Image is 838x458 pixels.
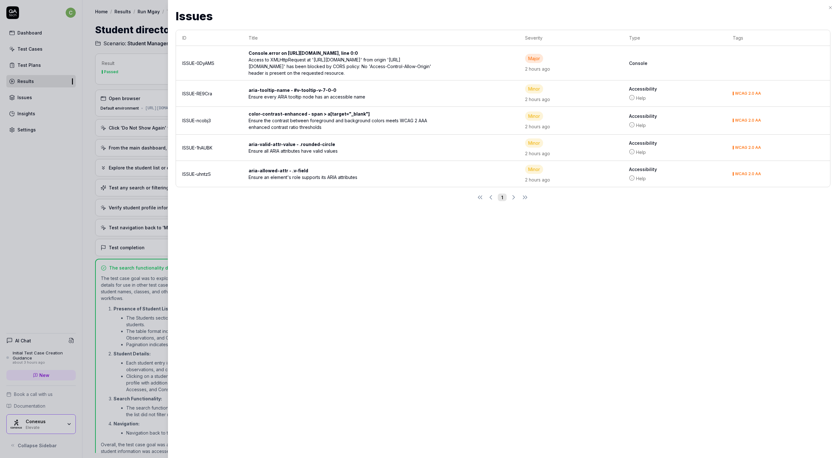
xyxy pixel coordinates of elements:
th: Severity [519,30,622,46]
div: Ensure the contrast between foreground and background colors meets WCAG 2 AAA enhanced contrast r... [249,117,434,130]
a: ISSUE-1hAUBK [182,145,212,150]
div: Minor [525,111,543,121]
a: ISSUE-ncobj3 [182,118,211,123]
div: Minor [525,84,543,93]
b: Console [629,60,720,67]
button: WCAG 2.0 AA [733,171,761,177]
th: Type [623,30,726,46]
th: ID [176,30,242,46]
div: Minor [525,165,543,174]
a: ISSUE-RE9Cra [182,91,212,96]
div: color-contrast-enhanced - span > a[target="_blank"] [249,111,375,117]
div: Ensure all ARIA attributes have valid values [249,148,434,154]
a: Help [629,95,720,101]
time: 2 hours ago [525,177,550,182]
a: ISSUE-uhntzS [182,171,211,177]
div: Ensure every ARIA tooltip node has an accessible name [249,93,434,100]
b: Accessibility [629,140,720,146]
button: WCAG 2.0 AA [733,117,761,124]
b: Accessibility [629,86,720,92]
button: WCAG 2.0 AA [733,144,761,151]
div: WCAG 2.0 AA [735,146,761,149]
a: Help [629,122,720,129]
div: WCAG 2.0 AA [735,92,761,95]
div: Ensure an element's role supports its ARIA attributes [249,174,434,181]
h2: Issues [176,8,830,25]
div: WCAG 2.0 AA [735,118,761,122]
th: Tags [726,30,830,46]
time: 2 hours ago [525,124,550,129]
div: WCAG 2.0 AA [735,172,761,176]
div: aria-tooltip-name - #v-tooltip-v-7-0-0 [249,87,341,93]
div: Console.error on [URL][DOMAIN_NAME], line 0:0 [249,50,363,56]
a: Help [629,175,720,182]
div: Access to XMLHttpRequest at '[URL][DOMAIN_NAME]' from origin '[URL][DOMAIN_NAME]' has been blocke... [249,56,434,76]
time: 2 hours ago [525,66,550,72]
button: 1 [498,194,507,201]
a: Help [629,149,720,156]
button: WCAG 2.0 AA [733,90,761,97]
time: 2 hours ago [525,151,550,156]
div: Minor [525,138,543,148]
a: ISSUE-0DyAMS [182,60,214,66]
div: Major [525,54,543,63]
b: Accessibility [629,166,720,173]
div: aria-valid-attr-value - .rounded-circle [249,141,340,148]
th: Title [242,30,519,46]
b: Accessibility [629,113,720,119]
time: 2 hours ago [525,97,550,102]
div: aria-allowed-attr - .v-field [249,167,313,174]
